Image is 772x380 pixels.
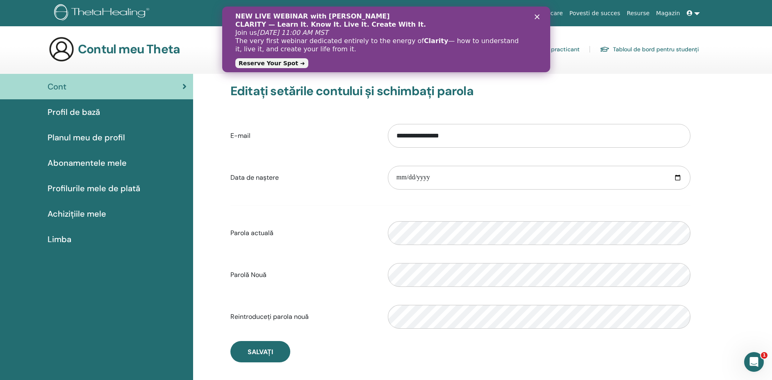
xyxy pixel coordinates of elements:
button: Salvați [230,341,290,362]
a: Resurse [624,6,653,21]
span: Salvați [248,348,273,356]
img: graduation-cap.svg [600,46,610,53]
label: Reintroduceți parola nouă [224,309,382,325]
a: Despre [440,6,467,21]
a: Magazin [653,6,683,21]
span: Cont [48,80,66,93]
span: Abonamentele mele [48,157,127,169]
span: Profil de bază [48,106,100,118]
iframe: Intercom live chat [744,352,764,372]
img: logo.png [54,4,152,23]
a: Tabloul de bord pentru studenți [600,43,699,56]
span: Planul meu de profil [48,131,125,144]
iframe: Intercom live chat banner [222,7,550,72]
span: Achizițiile mele [48,208,106,220]
span: Profilurile mele de plată [48,182,140,195]
span: Limba [48,233,71,245]
h3: Contul meu Theta [78,42,180,57]
a: Cursuri & Seminarii [467,6,530,21]
label: Parolă Nouă [224,267,382,283]
label: Parola actuală [224,225,382,241]
a: Povesti de succes [566,6,624,21]
span: 1 [761,352,767,359]
img: generic-user-icon.jpg [48,36,75,62]
label: Data de naștere [224,170,382,185]
a: Certificare [530,6,566,21]
label: E-mail [224,128,382,144]
div: Close [312,7,321,12]
h3: Editați setările contului și schimbați parola [230,84,690,98]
